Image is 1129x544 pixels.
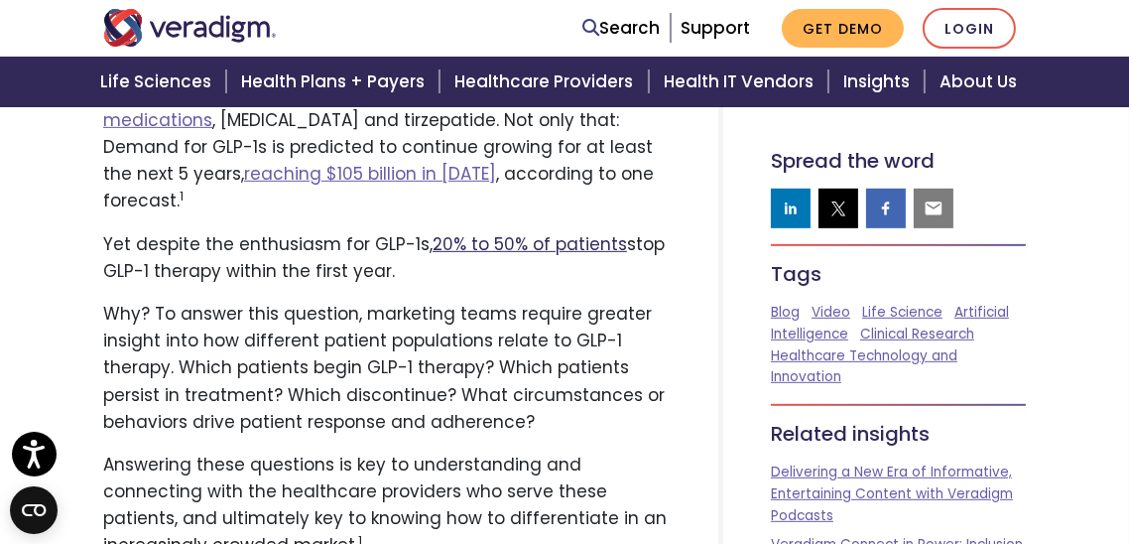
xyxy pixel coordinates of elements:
[10,486,58,534] button: Open CMP widget
[681,16,750,40] a: Support
[923,8,1016,49] a: Login
[103,81,628,132] a: $40 billion in revenue came from just 2 GLP-1 medications
[860,325,974,343] a: Clinical Research
[771,303,1009,343] a: Artificial Intelligence
[652,57,831,107] a: Health IT Vendors
[924,199,943,218] img: email sharing button
[582,15,660,42] a: Search
[244,162,496,186] a: reaching $105 billion in [DATE]
[180,188,184,204] sup: 1
[229,57,442,107] a: Health Plans + Payers
[771,463,1013,525] a: Delivering a New Era of Informative, Entertaining Content with Veradigm Podcasts
[831,57,928,107] a: Insights
[876,199,896,218] img: facebook sharing button
[781,199,801,218] img: linkedin sharing button
[828,199,848,218] img: twitter sharing button
[771,303,800,322] a: Blog
[442,57,651,107] a: Healthcare Providers
[782,9,904,48] a: Get Demo
[771,346,957,387] a: Healthcare Technology and Innovation
[771,149,1026,173] h5: Spread the word
[88,57,229,107] a: Life Sciences
[433,232,627,256] a: 20% to 50% of patients
[103,231,671,285] p: Yet despite the enthusiasm for GLP-1s, stop GLP-1 therapy within the first year.
[812,303,850,322] a: Video
[103,9,277,47] img: Veradigm logo
[748,401,1105,520] iframe: Drift Chat Widget
[862,303,942,322] a: Life Science
[103,301,671,436] p: Why? To answer this question, marketing teams require greater insight into how different patient ...
[928,57,1041,107] a: About Us
[771,262,1026,286] h5: Tags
